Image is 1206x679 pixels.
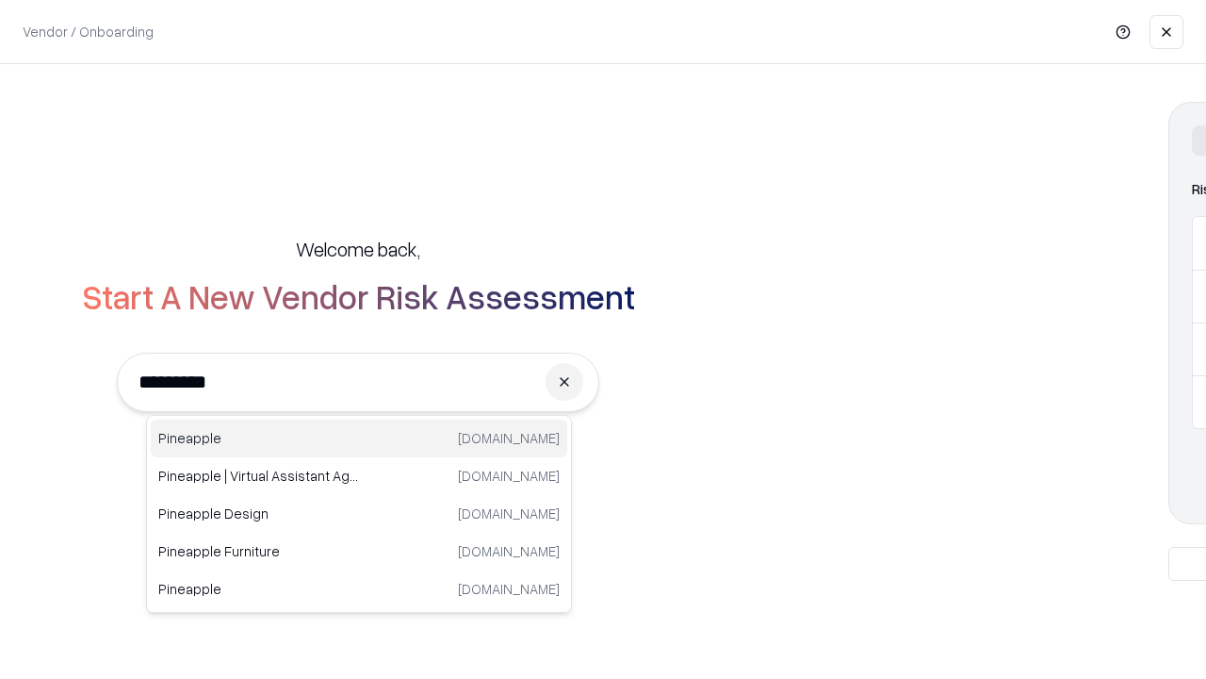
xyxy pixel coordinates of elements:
h2: Start A New Vendor Risk Assessment [82,277,635,315]
div: Suggestions [146,415,572,613]
p: [DOMAIN_NAME] [458,541,560,561]
p: Vendor / Onboarding [23,22,154,41]
p: [DOMAIN_NAME] [458,504,560,523]
p: [DOMAIN_NAME] [458,466,560,486]
p: Pineapple | Virtual Assistant Agency [158,466,359,486]
p: Pineapple Furniture [158,541,359,561]
p: Pineapple Design [158,504,359,523]
h5: Welcome back, [296,236,420,262]
p: [DOMAIN_NAME] [458,579,560,599]
p: [DOMAIN_NAME] [458,428,560,448]
p: Pineapple [158,579,359,599]
p: Pineapple [158,428,359,448]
